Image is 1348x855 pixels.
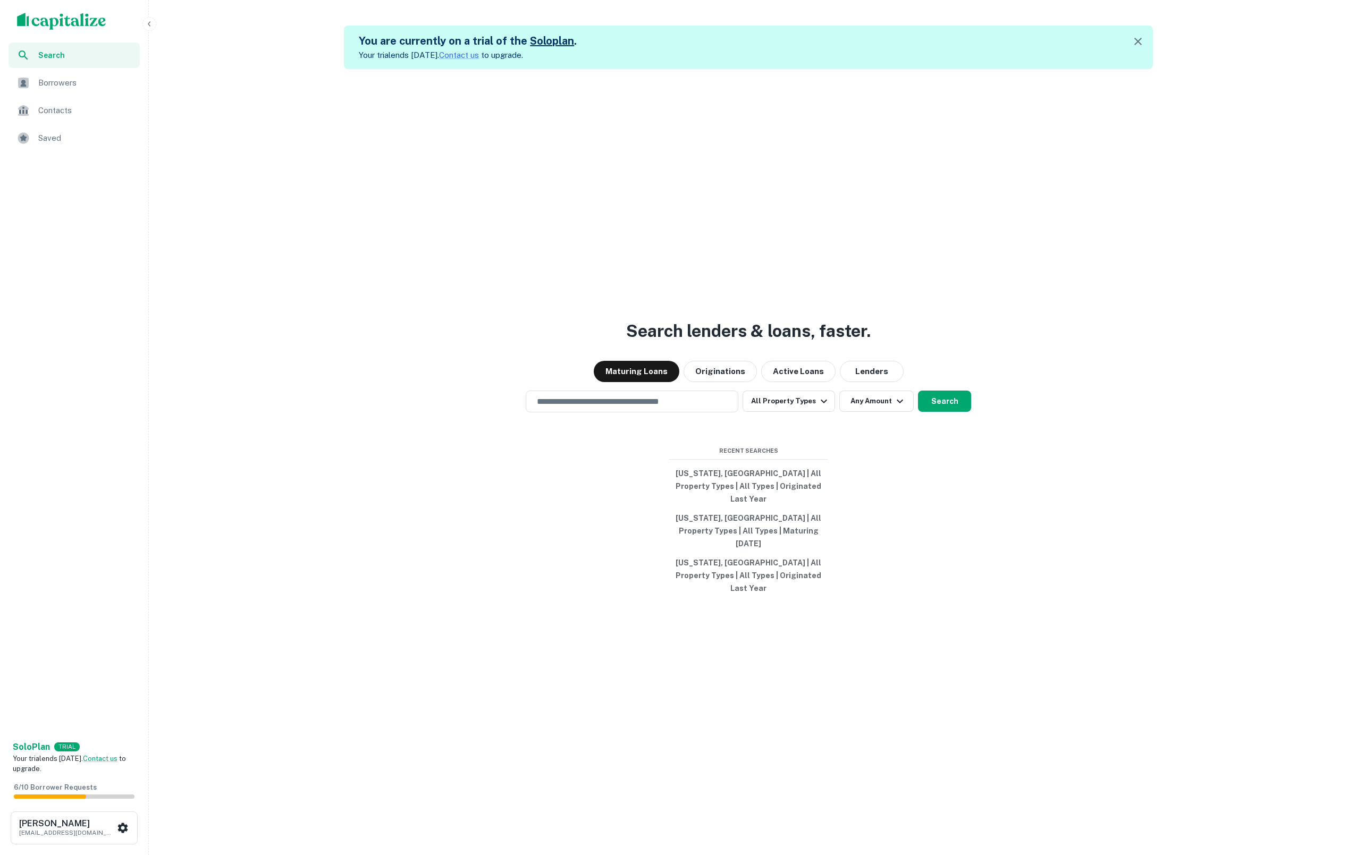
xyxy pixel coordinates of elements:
span: Search [38,49,133,61]
a: SoloPlan [13,741,50,754]
a: Borrowers [9,70,140,96]
iframe: Chat Widget [1295,770,1348,821]
span: Your trial ends [DATE]. to upgrade. [13,755,126,773]
button: [PERSON_NAME][EMAIL_ADDRESS][DOMAIN_NAME] [11,811,138,844]
button: Originations [684,361,757,382]
button: Any Amount [839,391,914,412]
button: [US_STATE], [GEOGRAPHIC_DATA] | All Property Types | All Types | Maturing [DATE] [669,509,828,553]
button: [US_STATE], [GEOGRAPHIC_DATA] | All Property Types | All Types | Originated Last Year [669,464,828,509]
div: TRIAL [54,742,80,751]
button: [US_STATE], [GEOGRAPHIC_DATA] | All Property Types | All Types | Originated Last Year [669,553,828,598]
span: 6 / 10 Borrower Requests [14,783,97,791]
button: All Property Types [743,391,835,412]
button: Active Loans [761,361,836,382]
button: Search [918,391,971,412]
a: Search [9,43,140,68]
strong: Solo Plan [13,742,50,752]
span: Recent Searches [669,446,828,455]
h3: Search lenders & loans, faster. [626,318,871,344]
a: Saved [9,125,140,151]
button: Lenders [840,361,904,382]
button: Maturing Loans [594,361,679,382]
a: Contact us [83,755,117,763]
p: [EMAIL_ADDRESS][DOMAIN_NAME] [19,828,115,837]
span: Borrowers [38,77,133,89]
span: Contacts [38,104,133,117]
h5: You are currently on a trial of the . [359,33,577,49]
a: Soloplan [530,35,574,47]
span: Saved [38,132,133,145]
img: capitalize-logo.png [17,13,106,30]
a: Contacts [9,98,140,123]
a: Contact us [439,50,479,60]
p: Your trial ends [DATE]. to upgrade. [359,49,577,62]
h6: [PERSON_NAME] [19,819,115,828]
